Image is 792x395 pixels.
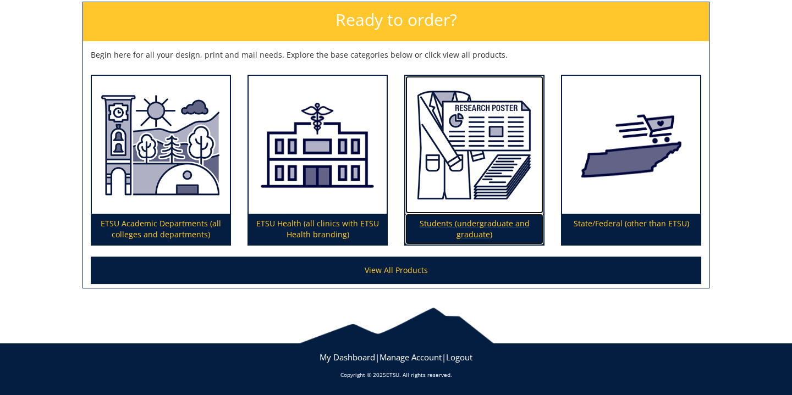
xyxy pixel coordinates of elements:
[92,76,230,214] img: ETSU Academic Departments (all colleges and departments)
[405,76,543,245] a: Students (undergraduate and graduate)
[320,352,375,363] a: My Dashboard
[386,371,399,379] a: ETSU
[249,76,387,214] img: ETSU Health (all clinics with ETSU Health branding)
[83,2,709,41] h2: Ready to order?
[562,214,700,244] p: State/Federal (other than ETSU)
[562,76,700,245] a: State/Federal (other than ETSU)
[249,214,387,244] p: ETSU Health (all clinics with ETSU Health branding)
[405,214,543,244] p: Students (undergraduate and graduate)
[91,49,701,60] p: Begin here for all your design, print and mail needs. Explore the base categories below or click ...
[562,76,700,214] img: State/Federal (other than ETSU)
[91,257,701,284] a: View All Products
[380,352,442,363] a: Manage Account
[446,352,472,363] a: Logout
[405,76,543,214] img: Students (undergraduate and graduate)
[92,76,230,245] a: ETSU Academic Departments (all colleges and departments)
[249,76,387,245] a: ETSU Health (all clinics with ETSU Health branding)
[92,214,230,244] p: ETSU Academic Departments (all colleges and departments)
